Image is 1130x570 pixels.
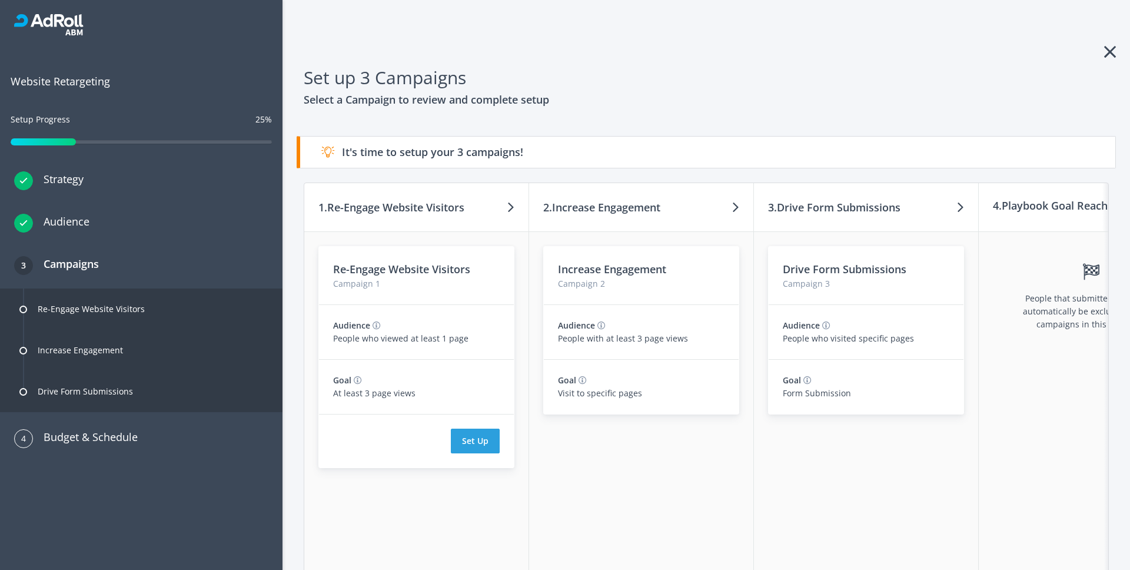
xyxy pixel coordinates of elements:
[38,377,133,406] div: Drive Form Submissions
[783,374,801,387] h4: Goal
[600,278,605,289] span: 2
[783,261,949,277] h3: Drive Form Submissions
[333,387,500,400] p: At least 3 page views
[21,429,26,448] span: 4
[318,199,464,216] h3: 1. Re-Engage Website Visitors
[375,278,380,289] span: 1
[333,261,500,277] h3: Re-Engage Website Visitors
[783,319,820,332] h4: Audience
[33,429,138,445] h3: Budget & Schedule
[304,64,1109,91] h1: Set up 3 Campaigns
[33,256,99,272] h3: Campaigns
[11,73,272,90] span: Website Retargeting
[333,374,351,387] h4: Goal
[558,261,724,277] h3: Increase Engagement
[33,171,84,187] h3: Strategy
[558,278,598,289] span: Campaign
[38,295,145,323] div: Re-Engage Website Visitors
[11,113,70,137] div: Setup Progress
[333,319,370,332] h4: Audience
[783,387,949,400] p: Form Submission
[558,319,595,332] h4: Audience
[768,199,900,216] h3: 3. Drive Form Submissions
[451,429,500,453] button: Set Up
[825,278,830,289] span: 3
[14,14,268,35] div: RollWorks
[33,213,89,230] h3: Audience
[558,387,724,400] p: Visit to specific pages
[255,113,272,126] div: 25%
[993,197,1120,214] h3: 4. Playbook Goal Reached
[38,336,123,364] div: Increase Engagement
[558,374,576,387] h4: Goal
[558,332,724,345] p: People with at least 3 page views
[783,332,949,345] p: People who visited specific pages
[304,91,1109,108] h3: Select a Campaign to review and complete setup
[333,278,373,289] span: Campaign
[333,332,500,345] p: People who viewed at least 1 page
[543,199,660,216] h3: 2. Increase Engagement
[21,256,26,275] span: 3
[321,144,1094,160] h3: It's time to setup your 3 campaigns!
[783,278,823,289] span: Campaign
